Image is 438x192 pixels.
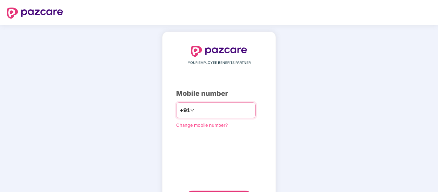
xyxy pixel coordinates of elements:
div: Mobile number [176,88,262,99]
img: logo [7,8,63,19]
span: YOUR EMPLOYEE BENEFITS PARTNER [188,60,251,66]
a: Change mobile number? [176,122,228,128]
span: down [190,108,194,112]
img: logo [191,46,247,57]
span: +91 [180,106,190,115]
